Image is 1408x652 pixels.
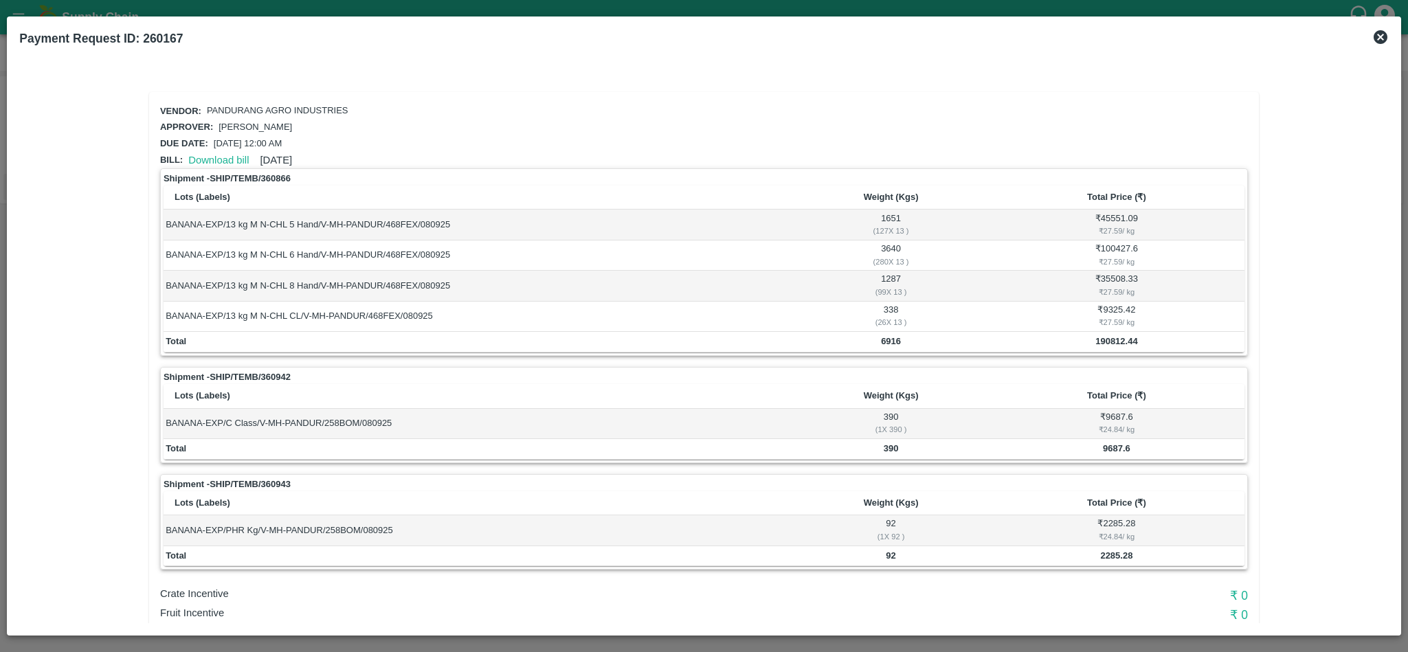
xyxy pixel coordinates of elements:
b: 6916 [881,336,901,346]
td: BANANA-EXP/13 kg M N-CHL CL/V-MH-PANDUR/468FEX/080925 [164,302,793,332]
span: Vendor: [160,106,201,116]
div: ( 127 X 13 ) [796,225,987,237]
b: 2285.28 [1100,550,1132,561]
td: BANANA-EXP/13 kg M N-CHL 6 Hand/V-MH-PANDUR/468FEX/080925 [164,240,793,271]
div: ( 1 X 92 ) [796,530,987,543]
a: Download bill [188,155,249,166]
span: Approver: [160,122,213,132]
td: 1651 [793,210,988,240]
div: ₹ 27.59 / kg [991,225,1242,237]
div: ( 26 X 13 ) [796,316,987,328]
td: ₹ 9325.42 [989,302,1244,332]
div: ₹ 27.59 / kg [991,286,1242,298]
h6: ₹ 0 [885,605,1248,625]
td: 3640 [793,240,988,271]
b: Lots (Labels) [175,390,230,401]
b: Lots (Labels) [175,192,230,202]
div: ₹ 24.84 / kg [991,423,1242,436]
div: ( 99 X 13 ) [796,286,987,298]
td: ₹ 100427.6 [989,240,1244,271]
div: ₹ 24.84 / kg [991,530,1242,543]
td: BANANA-EXP/13 kg M N-CHL 5 Hand/V-MH-PANDUR/468FEX/080925 [164,210,793,240]
b: 92 [886,550,895,561]
b: Weight (Kgs) [864,497,919,508]
b: Total Price (₹) [1087,192,1146,202]
td: BANANA-EXP/13 kg M N-CHL 8 Hand/V-MH-PANDUR/468FEX/080925 [164,271,793,301]
td: 338 [793,302,988,332]
b: Payment Request ID: 260167 [19,32,183,45]
div: ( 1 X 390 ) [796,423,987,436]
span: Due date: [160,138,208,148]
div: ( 280 X 13 ) [796,256,987,268]
p: Crate Incentive [160,586,885,601]
td: ₹ 9687.6 [989,409,1244,439]
td: ₹ 45551.09 [989,210,1244,240]
p: [DATE] 12:00 AM [214,137,282,150]
b: 390 [884,443,899,453]
b: Total [166,336,186,346]
strong: Shipment - SHIP/TEMB/360943 [164,477,291,491]
td: BANANA-EXP/C Class/V-MH-PANDUR/258BOM/080925 [164,409,793,439]
p: [PERSON_NAME] [219,121,292,134]
strong: Shipment - SHIP/TEMB/360942 [164,370,291,384]
div: ₹ 27.59 / kg [991,316,1242,328]
td: ₹ 2285.28 [989,515,1244,546]
td: 92 [793,515,988,546]
b: Total Price (₹) [1087,390,1146,401]
span: [DATE] [260,155,292,166]
td: ₹ 35508.33 [989,271,1244,301]
b: Weight (Kgs) [864,390,919,401]
td: 390 [793,409,988,439]
strong: Shipment - SHIP/TEMB/360866 [164,172,291,186]
b: Lots (Labels) [175,497,230,508]
span: Bill: [160,155,183,165]
b: Weight (Kgs) [864,192,919,202]
b: Total Price (₹) [1087,497,1146,508]
b: 190812.44 [1095,336,1137,346]
b: Total [166,443,186,453]
b: 9687.6 [1103,443,1130,453]
div: ₹ 27.59 / kg [991,256,1242,268]
p: Fruit Incentive [160,605,885,620]
td: BANANA-EXP/PHR Kg/V-MH-PANDUR/258BOM/080925 [164,515,793,546]
p: PANDURANG AGRO INDUSTRIES [207,104,348,117]
td: 1287 [793,271,988,301]
h6: ₹ 0 [885,586,1248,605]
b: Total [166,550,186,561]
